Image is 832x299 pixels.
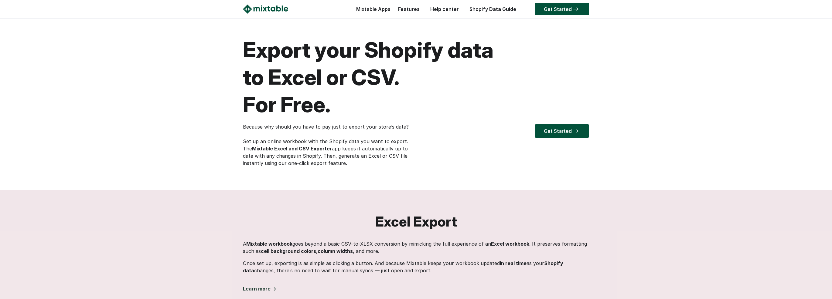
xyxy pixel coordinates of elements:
strong: Mixtable workbook [246,241,292,247]
img: arrow-right.svg [572,7,580,11]
a: Shopify Data Guide [466,6,519,12]
img: arrow-right.svg [572,129,580,133]
strong: in real time [500,260,527,266]
img: Mixtable logo [243,5,288,14]
strong: Excel workbook [491,241,529,247]
h2: Excel Export [243,190,589,235]
div: Mixtable Apps [353,5,390,17]
p: A goes beyond a basic CSV-to-XLSX conversion by mimicking the full experience of an . It preserve... [243,240,589,255]
h1: Export your Shopify data to Excel or CSV. For Free. [243,36,589,118]
strong: cell background colors [261,248,316,254]
p: Once set up, exporting is as simple as clicking a button. And because Mixtable keeps your workboo... [243,260,589,274]
p: Because why should you have to pay just to export your store’s data? Set up an online workbook wi... [243,123,416,167]
strong: Mixtable Excel and CSV Exporter [252,146,332,152]
a: Help center [427,6,462,12]
a: Get Started [535,3,589,15]
a: Get Started [535,124,589,138]
a: Learn more → [243,286,276,292]
a: Features [395,6,423,12]
strong: column widths [318,248,353,254]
